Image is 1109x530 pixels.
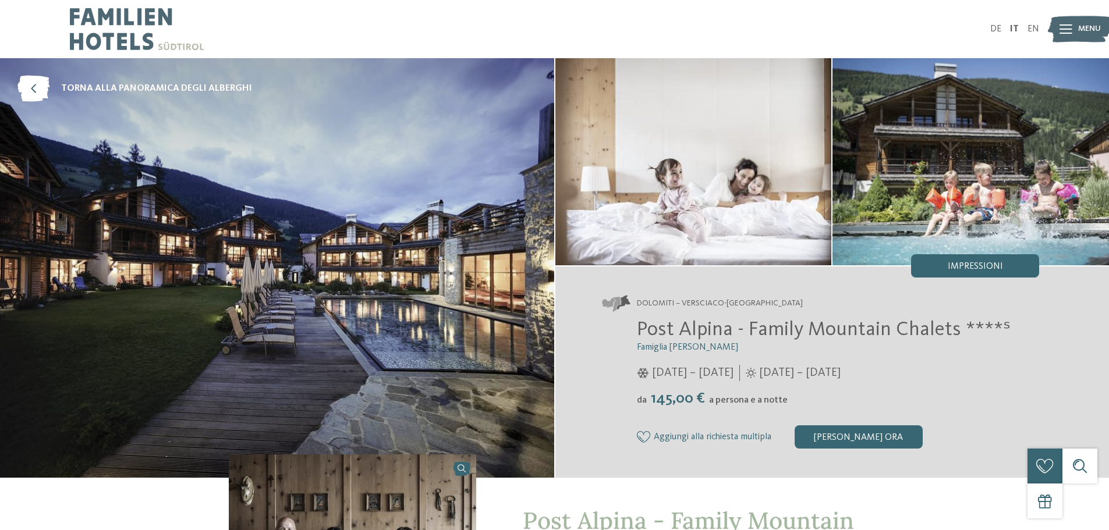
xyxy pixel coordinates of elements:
a: torna alla panoramica degli alberghi [17,76,252,102]
span: Impressioni [948,262,1003,271]
i: Orari d'apertura inverno [637,368,649,378]
span: a persona e a notte [709,396,788,405]
i: Orari d'apertura estate [746,368,756,378]
span: Aggiungi alla richiesta multipla [654,432,771,443]
span: torna alla panoramica degli alberghi [61,82,252,95]
span: [DATE] – [DATE] [759,365,841,381]
span: [DATE] – [DATE] [652,365,734,381]
span: Dolomiti – Versciaco-[GEOGRAPHIC_DATA] [637,298,803,310]
a: IT [1010,24,1019,34]
span: Famiglia [PERSON_NAME] [637,343,738,352]
span: Menu [1078,23,1101,35]
img: Il family hotel a San Candido dal fascino alpino [555,58,832,265]
span: 145,00 € [648,391,708,406]
div: [PERSON_NAME] ora [795,425,923,449]
span: da [637,396,647,405]
a: EN [1027,24,1039,34]
span: Post Alpina - Family Mountain Chalets ****ˢ [637,319,1011,340]
a: DE [990,24,1001,34]
img: Il family hotel a San Candido dal fascino alpino [832,58,1109,265]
